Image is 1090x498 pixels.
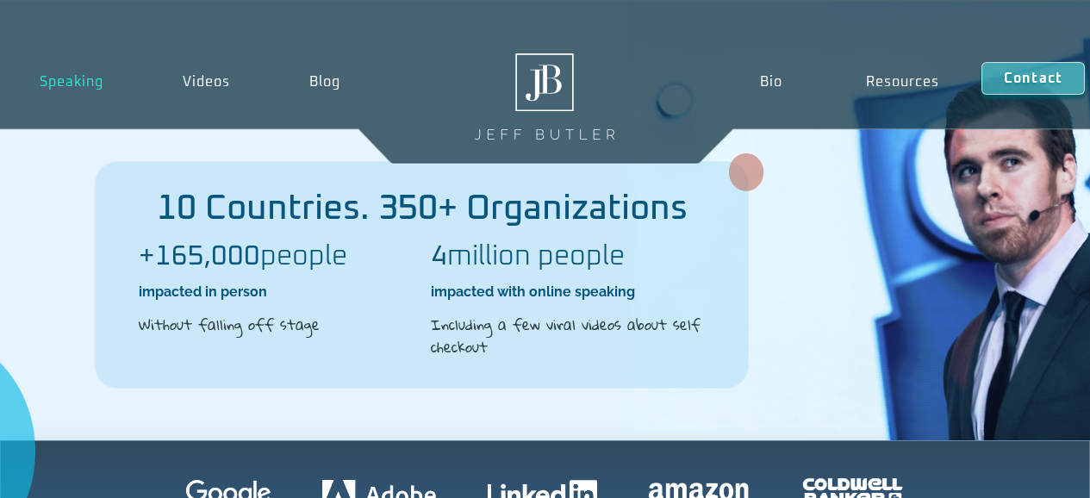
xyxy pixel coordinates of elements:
[139,243,260,271] b: +165,000
[981,62,1085,95] a: Contact
[825,62,981,102] a: Resources
[139,283,414,302] h2: impacted in person
[431,283,706,302] h2: impacted with online speaking
[139,314,414,336] h2: Without falling off stage
[719,62,981,102] nav: Menu
[719,62,825,102] a: Bio
[431,314,706,358] h2: Including a few viral videos about self checkout
[143,62,270,102] a: Videos
[96,191,748,226] h2: 10 Countries. 350+ Organizations
[431,243,706,271] h2: million people
[1004,72,1062,85] span: Contact
[139,243,414,271] h2: people
[270,62,380,102] a: Blog
[431,243,447,271] b: 4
